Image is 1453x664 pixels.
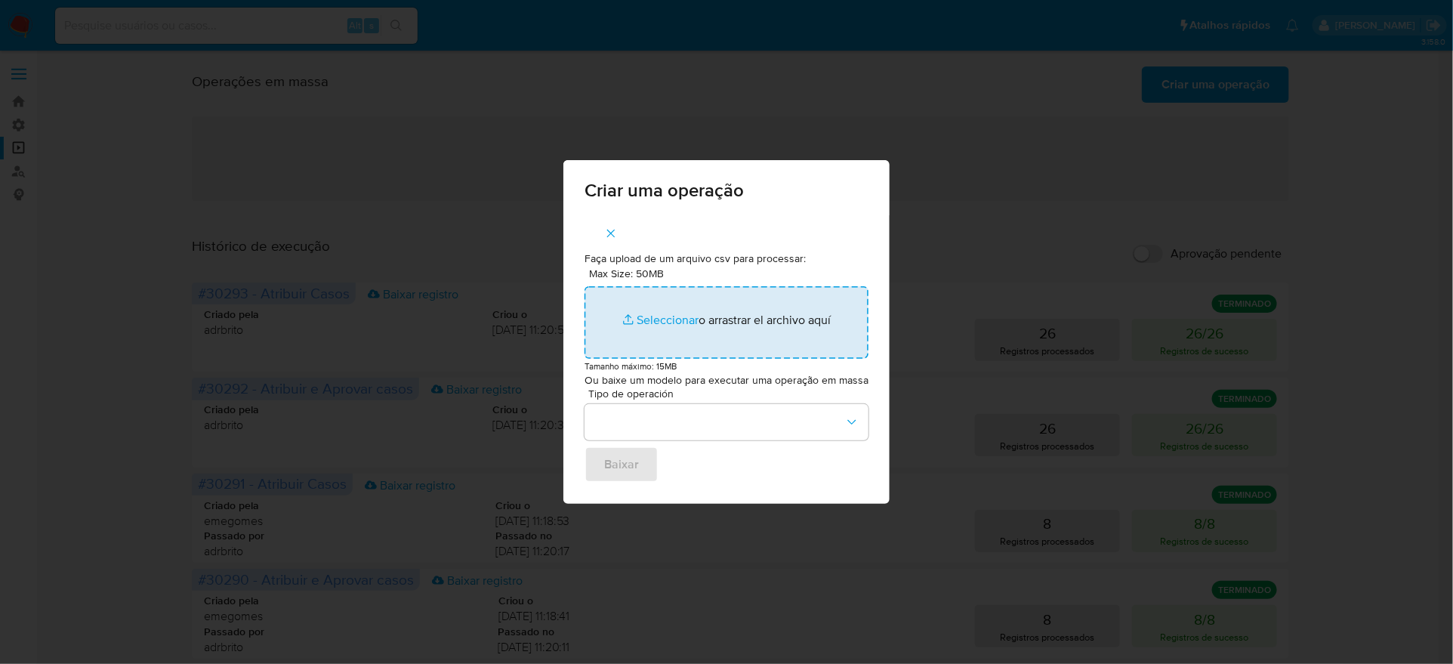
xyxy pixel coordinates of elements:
[589,267,664,280] label: Max Size: 50MB
[585,373,868,388] p: Ou baixe um modelo para executar uma operação em massa
[585,181,868,199] span: Criar uma operação
[588,388,872,399] span: Tipo de operación
[585,252,868,267] p: Faça upload de um arquivo csv para processar:
[585,360,677,372] small: Tamanho máximo: 15MB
